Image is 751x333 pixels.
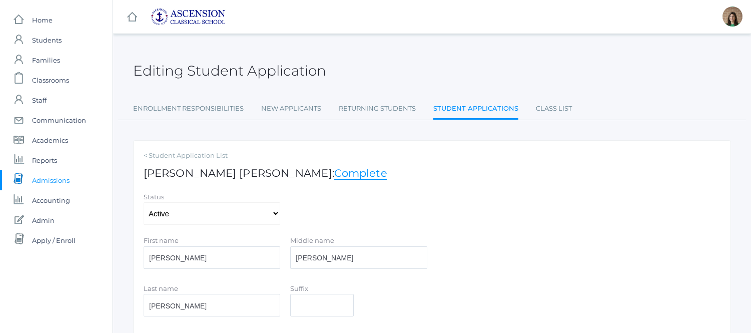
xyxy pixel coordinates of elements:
span: Admissions [32,170,70,190]
a: Class List [536,99,572,119]
span: Families [32,50,60,70]
h1: [PERSON_NAME] [PERSON_NAME] [144,167,720,179]
label: Suffix [290,284,308,292]
span: Academics [32,130,68,150]
span: Reports [32,150,57,170]
label: Last name [144,284,178,292]
a: Enrollment Responsibilities [133,99,244,119]
a: Complete [334,167,387,180]
label: Middle name [290,236,334,244]
span: Apply / Enroll [32,230,76,250]
label: Status [144,193,164,201]
span: Communication [32,110,86,130]
h2: Editing Student Application [133,63,326,79]
label: First name [144,236,179,244]
a: Student Applications [433,99,518,120]
div: Jenna Adams [722,7,742,27]
span: Staff [32,90,47,110]
span: Admin [32,210,55,230]
a: New Applicants [261,99,321,119]
span: Accounting [32,190,70,210]
span: Students [32,30,62,50]
a: Returning Students [339,99,416,119]
span: : [332,167,387,180]
span: Home [32,10,53,30]
img: ascension-logo-blue-113fc29133de2fb5813e50b71547a291c5fdb7962bf76d49838a2a14a36269ea.jpg [151,8,226,26]
a: < Student Application List [144,151,720,161]
span: Classrooms [32,70,69,90]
